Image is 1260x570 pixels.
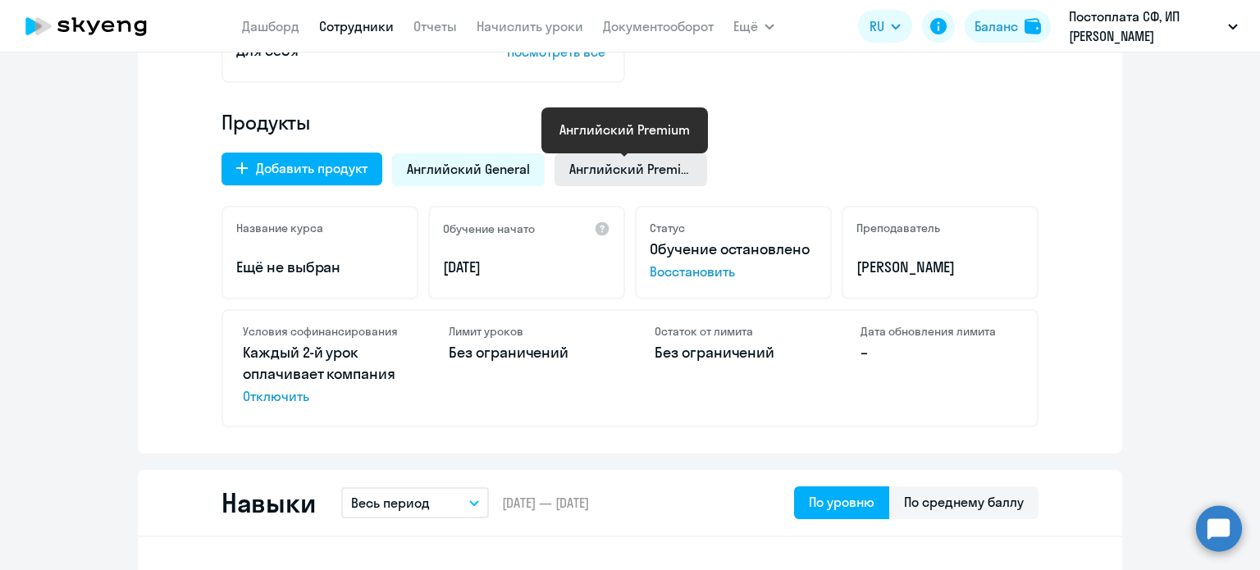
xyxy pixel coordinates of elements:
[256,158,367,178] div: Добавить продукт
[650,262,817,281] span: Восстановить
[477,18,583,34] a: Начислить уроки
[413,18,457,34] a: Отчеты
[242,18,299,34] a: Дашборд
[809,492,874,512] div: По уровню
[603,18,714,34] a: Документооборот
[870,16,884,36] span: RU
[650,221,685,235] h5: Статус
[569,160,692,178] span: Английский Premium
[655,324,811,339] h4: Остаток от лимита
[221,153,382,185] button: Добавить продукт
[236,221,323,235] h5: Название курса
[407,160,530,178] span: Английский General
[243,386,399,406] span: Отключить
[449,324,605,339] h4: Лимит уроков
[1061,7,1246,46] button: Постоплата СФ, ИП [PERSON_NAME]
[502,494,589,512] span: [DATE] — [DATE]
[965,10,1051,43] button: Балансbalance
[221,486,315,519] h2: Навыки
[856,257,1024,278] p: [PERSON_NAME]
[236,257,404,278] p: Ещё не выбран
[443,257,610,278] p: [DATE]
[221,109,1039,135] h4: Продукты
[904,492,1024,512] div: По среднему баллу
[243,342,399,406] p: Каждый 2-й урок оплачивает компания
[733,10,774,43] button: Ещё
[1025,18,1041,34] img: balance
[861,324,1017,339] h4: Дата обновления лимита
[975,16,1018,36] div: Баланс
[243,324,399,339] h4: Условия софинансирования
[861,342,1017,363] p: –
[858,10,912,43] button: RU
[856,221,940,235] h5: Преподаватель
[650,239,810,258] span: Обучение остановлено
[1069,7,1221,46] p: Постоплата СФ, ИП [PERSON_NAME]
[351,493,430,513] p: Весь период
[341,487,489,518] button: Весь период
[449,342,605,363] p: Без ограничений
[443,221,535,236] h5: Обучение начато
[733,16,758,36] span: Ещё
[559,120,690,139] div: Английский Premium
[319,18,394,34] a: Сотрудники
[655,342,811,363] p: Без ограничений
